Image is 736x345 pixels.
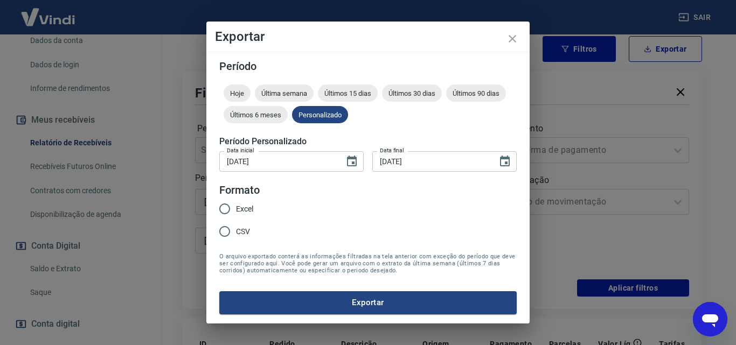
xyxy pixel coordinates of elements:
[219,291,517,314] button: Exportar
[227,146,254,154] label: Data inicial
[341,151,363,172] button: Choose date, selected date is 18 de ago de 2025
[255,89,314,97] span: Última semana
[224,106,288,123] div: Últimos 6 meses
[446,85,506,102] div: Últimos 90 dias
[292,111,348,119] span: Personalizado
[382,85,442,102] div: Últimos 30 dias
[219,151,337,171] input: DD/MM/YYYY
[219,61,517,72] h5: Período
[215,30,521,43] h4: Exportar
[219,253,517,274] span: O arquivo exportado conterá as informações filtradas na tela anterior com exceção do período que ...
[219,136,517,147] h5: Período Personalizado
[494,151,516,172] button: Choose date, selected date is 25 de ago de 2025
[255,85,314,102] div: Última semana
[382,89,442,97] span: Últimos 30 dias
[318,85,378,102] div: Últimos 15 dias
[446,89,506,97] span: Últimos 90 dias
[224,85,251,102] div: Hoje
[219,182,260,198] legend: Formato
[693,302,727,336] iframe: Botão para abrir a janela de mensagens
[292,106,348,123] div: Personalizado
[224,111,288,119] span: Últimos 6 meses
[380,146,404,154] label: Data final
[499,26,525,52] button: close
[318,89,378,97] span: Últimos 15 dias
[372,151,490,171] input: DD/MM/YYYY
[236,203,253,215] span: Excel
[224,89,251,97] span: Hoje
[236,226,250,237] span: CSV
